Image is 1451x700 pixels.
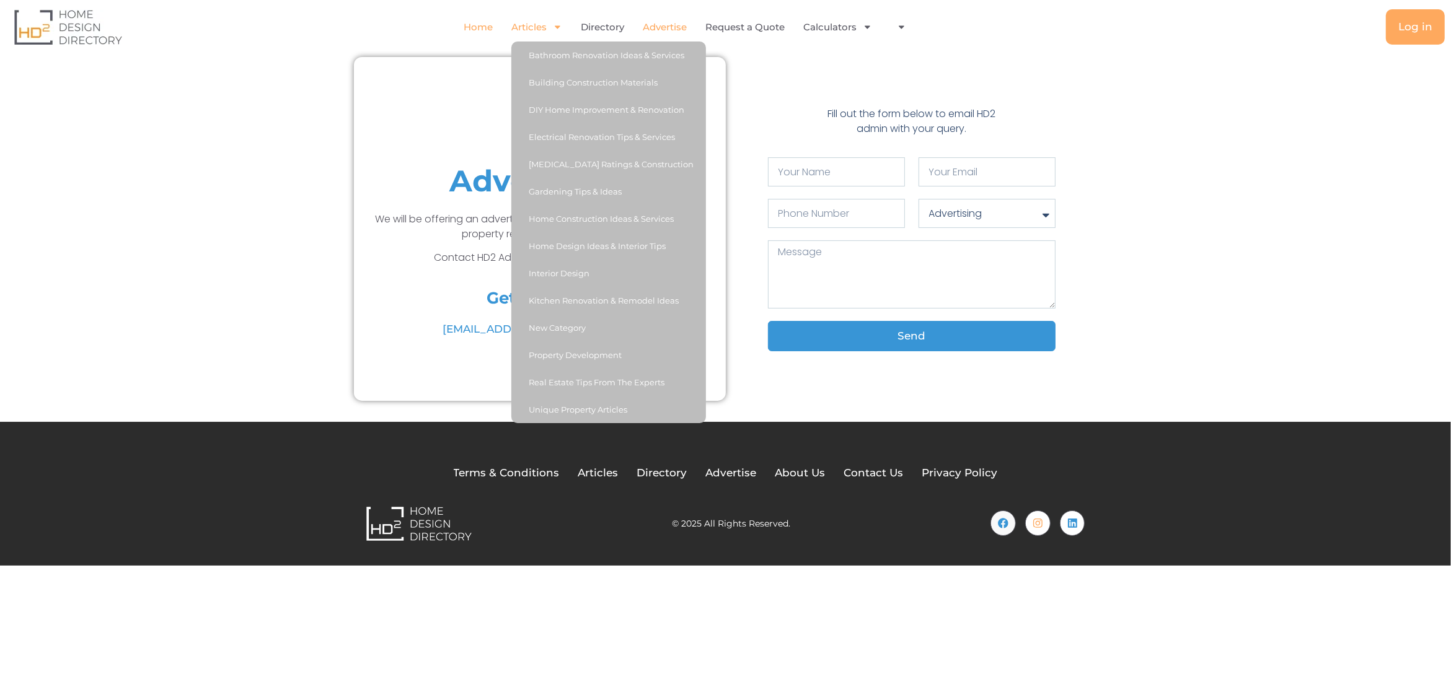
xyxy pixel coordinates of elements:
[672,519,790,528] h2: © 2025 All Rights Reserved.
[511,341,706,369] a: Property Development
[922,465,998,481] a: Privacy Policy
[294,13,1085,42] nav: Menu
[1386,9,1445,45] a: Log in
[581,13,624,42] a: Directory
[511,232,706,260] a: Home Design Ideas & Interior Tips
[487,287,593,309] h4: Get In Touch
[898,331,925,341] span: Send
[822,107,1002,136] p: Fill out the form below to email HD2 admin with your query.
[768,157,1056,364] form: Contact Form
[643,13,687,42] a: Advertise
[360,250,720,265] p: Contact HD2 Admin to express your interest.
[511,287,706,314] a: Kitchen Renovation & Remodel Ideas
[511,178,706,205] a: Gardening Tips & Ideas
[511,13,562,42] a: Articles
[360,162,720,199] h1: Advertising
[511,205,706,232] a: Home Construction Ideas & Services
[511,151,706,178] a: [MEDICAL_DATA] Ratings & Construction
[919,157,1056,186] input: Your Email
[706,465,757,481] a: Advertise
[705,13,785,42] a: Request a Quote
[511,314,706,341] a: New Category
[1398,22,1432,32] span: Log in
[511,260,706,287] a: Interior Design
[511,369,706,396] a: Real Estate Tips From The Experts
[454,465,560,481] a: Terms & Conditions
[511,42,706,423] ul: Articles
[844,465,904,481] a: Contact Us
[578,465,619,481] a: Articles
[768,321,1056,351] button: Send
[511,396,706,423] a: Unique Property Articles
[360,212,720,242] p: We will be offering an advertising platform for business services and property related products s...
[511,96,706,123] a: DIY Home Improvement & Renovation
[360,322,720,338] a: [EMAIL_ADDRESS][DOMAIN_NAME]
[768,157,905,186] input: Your Name
[637,465,687,481] a: Directory
[511,42,706,69] a: Bathroom Renovation Ideas & Services
[511,123,706,151] a: Electrical Renovation Tips & Services
[803,13,872,42] a: Calculators
[443,322,637,338] span: [EMAIL_ADDRESS][DOMAIN_NAME]
[775,465,826,481] a: About Us
[464,13,493,42] a: Home
[768,199,905,228] input: Only numbers and phone characters (#, -, *, etc) are accepted.
[511,69,706,96] a: Building Construction Materials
